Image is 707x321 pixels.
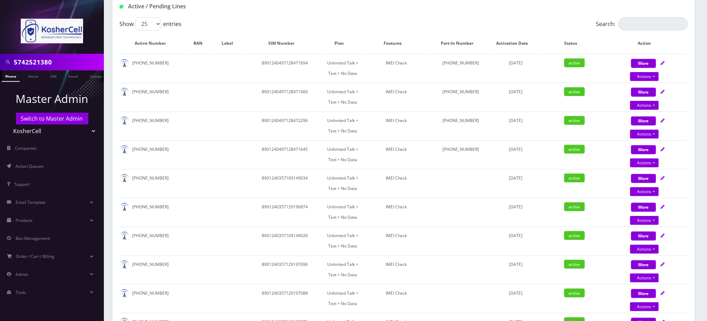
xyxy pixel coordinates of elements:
span: [DATE] [509,118,522,123]
div: IMEI Check [363,173,430,183]
span: active [564,59,585,67]
span: [DATE] [509,89,522,95]
td: [PHONE_NUMBER] [120,169,187,197]
span: Tools [16,289,26,295]
span: [DATE] [509,204,522,210]
span: active [564,145,585,154]
span: Support [15,181,30,187]
th: Label: activate to sort column ascending [216,33,246,53]
span: Email Template [16,199,46,205]
td: Unlimited Talk + Text + No Data [324,227,362,255]
a: Actions [630,72,659,81]
button: More [631,260,656,269]
td: 8901240497128471694 [247,54,323,82]
span: [DATE] [509,233,522,238]
div: IMEI Check [363,259,430,270]
td: 8901240497128472296 [247,112,323,140]
a: SIM [47,70,60,81]
td: [PHONE_NUMBER] [120,255,187,284]
td: Unlimited Talk + Text + No Data [324,83,362,111]
img: default.png [120,116,129,125]
img: Active / Pending Lines [119,5,123,9]
button: More [631,203,656,212]
td: 8901240497128471660 [247,83,323,111]
img: default.png [120,59,129,68]
a: Actions [630,216,659,225]
button: More [631,232,656,241]
div: IMEI Check [363,288,430,298]
td: [PHONE_NUMBER] [431,112,491,140]
span: active [564,289,585,297]
td: [PHONE_NUMBER] [120,227,187,255]
img: default.png [120,289,129,298]
button: More [631,145,656,154]
button: More [631,174,656,183]
td: 8901240357129196874 [247,198,323,226]
td: [PHONE_NUMBER] [120,83,187,111]
th: Plan: activate to sort column ascending [324,33,362,53]
a: Actions [630,274,659,283]
span: Order / Cart / Billing [16,253,55,259]
button: More [631,88,656,97]
th: Active Number: activate to sort column ascending [120,33,187,53]
img: default.png [120,88,129,96]
img: default.png [120,232,129,240]
span: Ban Management [16,235,50,241]
img: default.png [120,174,129,183]
span: active [564,87,585,96]
h1: Active / Pending Lines [119,3,302,10]
td: [PHONE_NUMBER] [120,140,187,168]
span: Products [16,217,33,223]
a: Actions [630,130,659,139]
td: 8901240357129197088 [247,284,323,312]
td: Unlimited Talk + Text + No Data [324,112,362,140]
th: Port-In Number: activate to sort column ascending [431,33,491,53]
a: Email [65,70,81,81]
span: active [564,174,585,182]
img: KosherCell [21,19,83,43]
td: [PHONE_NUMBER] [431,140,491,168]
th: Action: activate to sort column ascending [609,33,687,53]
td: 8901240497128471645 [247,140,323,168]
div: IMEI Check [363,115,430,126]
input: Search in Company [14,55,102,69]
th: BAN: activate to sort column ascending [188,33,215,53]
td: [PHONE_NUMBER] [120,284,187,312]
td: [PHONE_NUMBER] [431,54,491,82]
td: Unlimited Talk + Text + No Data [324,284,362,312]
span: active [564,231,585,240]
th: Status: activate to sort column ascending [541,33,608,53]
div: IMEI Check [363,58,430,68]
div: IMEI Check [363,231,430,241]
img: default.png [120,145,129,154]
span: Admin [16,271,28,277]
button: More [631,59,656,68]
span: Companies [15,145,37,151]
a: Company [86,70,109,81]
button: More [631,116,656,125]
div: IMEI Check [363,144,430,155]
td: [PHONE_NUMBER] [120,112,187,140]
th: Activation Date: activate to sort column ascending [491,33,540,53]
td: Unlimited Talk + Text + No Data [324,169,362,197]
span: [DATE] [509,175,522,181]
a: Actions [630,187,659,196]
td: Unlimited Talk + Text + No Data [324,54,362,82]
a: Switch to Master Admin [16,113,88,124]
a: Phone [2,70,20,82]
input: Search: [618,17,688,31]
button: More [631,289,656,298]
span: [DATE] [509,290,522,296]
a: Actions [630,101,659,110]
div: IMEI Check [363,202,430,212]
a: Actions [630,158,659,167]
td: Unlimited Talk + Text + No Data [324,255,362,284]
span: active [564,260,585,269]
th: SIM Number: activate to sort column ascending [247,33,323,53]
td: 8901240357109149034 [247,169,323,197]
label: Search: [596,17,688,31]
img: default.png [120,260,129,269]
img: default.png [120,203,129,211]
td: 8901240357129197096 [247,255,323,284]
